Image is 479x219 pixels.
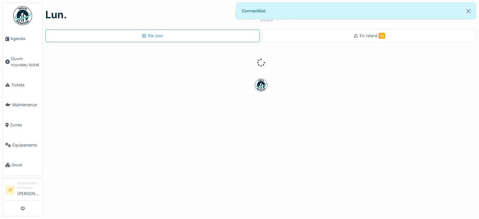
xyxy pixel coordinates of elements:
button: Close [461,3,476,20]
span: En retard [360,33,385,38]
li: JD [5,185,15,195]
span: Maintenance [12,102,40,108]
a: Ouvrir nouveau ticket [3,49,43,75]
a: Tickets [3,75,43,95]
span: 14 [379,33,385,39]
li: [PERSON_NAME] [17,181,40,199]
div: 2025 [260,16,273,23]
span: Ouvrir nouveau ticket [11,56,40,68]
span: Stock [12,162,40,168]
a: Agenda [3,29,43,49]
span: Zones [10,122,40,128]
div: Responsable technicien [17,181,40,191]
div: Par jour [142,33,163,39]
a: Maintenance [3,95,43,115]
span: Agenda [10,36,40,42]
span: Tickets [11,82,40,88]
img: Badge_color-CXgf-gQk.svg [13,6,32,25]
div: Connecté(e). [237,3,476,19]
a: Zones [3,115,43,135]
a: Stock [3,155,43,175]
a: Équipements [3,135,43,155]
span: Équipements [12,142,40,148]
h1: lun. [45,9,67,21]
img: badge-BVDL4wpA.svg [255,79,267,91]
a: JD Responsable technicien[PERSON_NAME] [5,181,40,201]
